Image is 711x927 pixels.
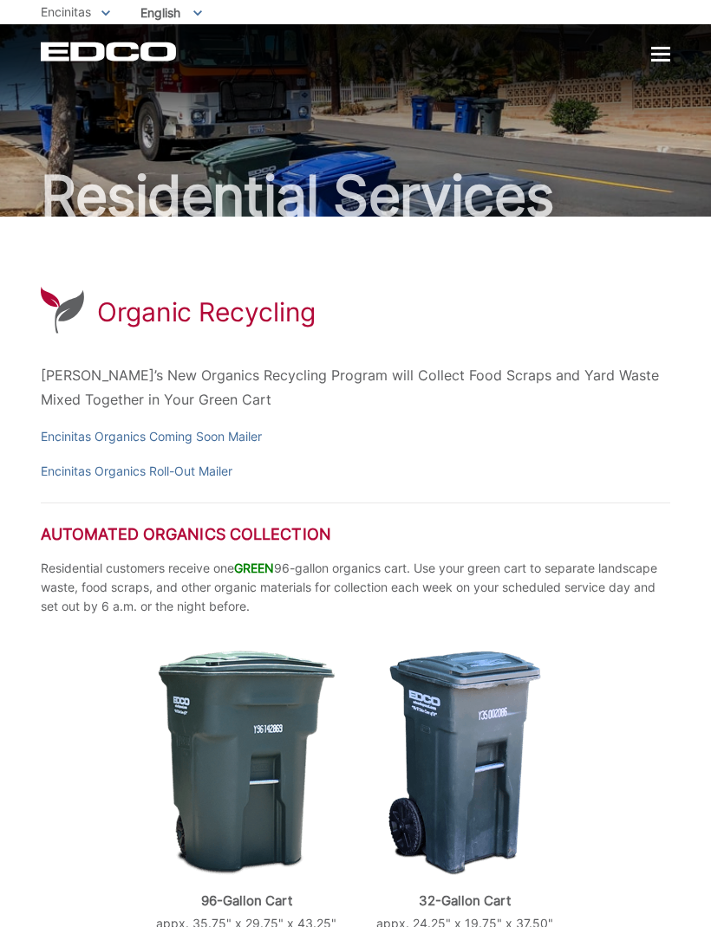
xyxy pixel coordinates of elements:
h2: Residential Services [41,168,670,224]
span: Encinitas [41,4,91,19]
img: cart-green-waste-96.png [158,651,335,876]
a: Encinitas Organics Coming Soon Mailer [41,427,262,446]
h2: Automated Organics Collection [41,525,670,544]
p: 96-Gallon Cart [150,893,342,909]
p: 32-Gallon Cart [369,893,561,909]
img: cart-green-waste-32.png [388,651,541,876]
span: GREEN [234,561,274,575]
a: EDCD logo. Return to the homepage. [41,42,179,62]
p: Residential customers receive one 96-gallon organics cart. Use your green cart to separate landsc... [41,559,670,616]
a: Encinitas Organics Roll-Out Mailer [41,462,232,481]
p: [PERSON_NAME]’s New Organics Recycling Program will Collect Food Scraps and Yard Waste Mixed Toge... [41,363,670,412]
h1: Organic Recycling [97,296,316,327]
